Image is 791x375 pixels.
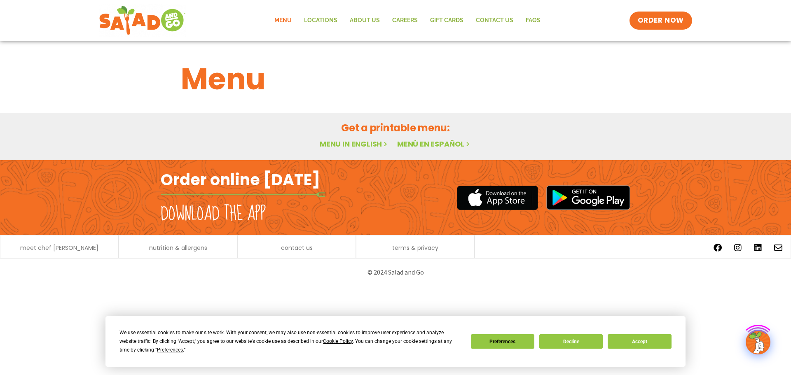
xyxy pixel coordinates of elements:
[397,139,471,149] a: Menú en español
[638,16,684,26] span: ORDER NOW
[323,338,353,344] span: Cookie Policy
[392,245,438,251] a: terms & privacy
[119,328,461,354] div: We use essential cookies to make our site work. With your consent, we may also use non-essential ...
[20,245,98,251] a: meet chef [PERSON_NAME]
[546,185,630,210] img: google_play
[149,245,207,251] a: nutrition & allergens
[181,121,610,135] h2: Get a printable menu:
[181,57,610,101] h1: Menu
[630,12,692,30] a: ORDER NOW
[386,11,424,30] a: Careers
[165,267,626,278] p: © 2024 Salad and Go
[105,316,686,367] div: Cookie Consent Prompt
[471,334,534,349] button: Preferences
[539,334,603,349] button: Decline
[268,11,547,30] nav: Menu
[161,203,266,226] h2: Download the app
[268,11,298,30] a: Menu
[281,245,313,251] a: contact us
[424,11,470,30] a: GIFT CARDS
[520,11,547,30] a: FAQs
[161,170,320,190] h2: Order online [DATE]
[157,347,183,353] span: Preferences
[608,334,671,349] button: Accept
[470,11,520,30] a: Contact Us
[298,11,344,30] a: Locations
[457,184,538,211] img: appstore
[99,4,186,37] img: new-SAG-logo-768×292
[320,139,389,149] a: Menu in English
[161,192,325,197] img: fork
[344,11,386,30] a: About Us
